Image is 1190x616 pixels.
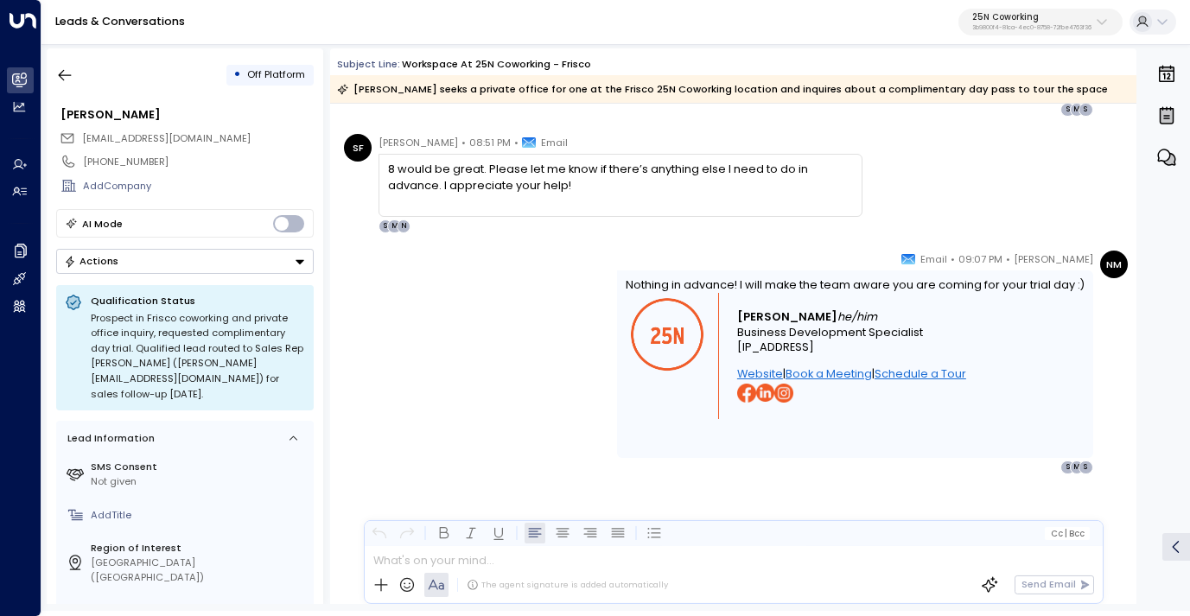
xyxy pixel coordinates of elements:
button: 25N Coworking3b9800f4-81ca-4ec0-8758-72fbe4763f36 [958,9,1123,36]
div: S [1079,103,1092,117]
div: S [1079,460,1092,474]
label: Product of Interest [91,601,308,616]
div: M [387,219,401,233]
span: • [461,134,466,151]
span: [IP_ADDRESS] [737,340,814,355]
span: | [872,365,875,384]
img: KoaV84ZKckJbnnkF1GKAPHbIDQ_j4lbK1TSSTKudtoeHgS_7WmAbXB39y6CGir_nG679J_9MvNZPBah_cDjDXvJ00CImwIRRg... [737,384,756,403]
div: S [1060,460,1074,474]
div: 8 would be great. Please let me know if there’s anything else I need to do in advance. I apprecia... [388,161,854,194]
p: 25N Coworking [972,12,1091,22]
span: | [783,365,786,384]
div: S [1060,103,1074,117]
div: AddCompany [83,179,313,194]
div: Lead Information [62,431,155,446]
span: Email [920,251,947,268]
div: The agent signature is added automatically [467,579,668,591]
label: Region of Interest [91,541,308,556]
b: [PERSON_NAME] [737,309,837,324]
span: robandsusan2908@gmail.com [82,131,251,146]
img: eXBS79x2R21eVv6Ph-L7VMmhykS1uu-mI-lrkkIlKgq_o7eo1C3CCmN7Qz-TVKqQHjlBDcC6Zq-0dTMlDlrk3NAAn9-kVOvsR... [756,384,774,402]
span: • [514,134,519,151]
div: Prospect in Frisco coworking and private office inquiry, requested complimentary day trial. Quali... [91,311,305,403]
span: Business Development Specialist [737,325,923,340]
div: [GEOGRAPHIC_DATA]([GEOGRAPHIC_DATA]) [91,556,308,585]
img: Copy+of+25N+Logo+Bullseye+Digital.png [626,293,709,376]
button: Cc|Bcc [1045,527,1090,540]
div: M [1070,103,1084,117]
div: N [397,219,410,233]
div: Workspace at 25N Coworking - Frisco [402,57,591,72]
span: • [1006,251,1010,268]
span: [EMAIL_ADDRESS][DOMAIN_NAME] [82,131,251,145]
i: he/him [837,309,877,324]
div: Nothing in advance! I will make the team aware you are coming for your trial day :) [626,276,1085,293]
div: M [1070,460,1084,474]
div: • [233,62,241,87]
div: Button group with a nested menu [56,249,314,274]
p: Qualification Status [91,294,305,308]
p: 3b9800f4-81ca-4ec0-8758-72fbe4763f36 [972,24,1091,31]
div: [PHONE_NUMBER] [83,155,313,169]
span: 08:51 PM [469,134,511,151]
a: Book a Meeting [786,365,872,384]
button: Redo [396,523,417,543]
div: AI Mode [82,215,123,232]
div: [PERSON_NAME] [60,106,313,123]
div: [PERSON_NAME] seeks a private office for one at the Frisco 25N Coworking location and inquires ab... [337,80,1108,98]
span: 09:07 PM [958,251,1002,268]
span: Off Platform [247,67,305,81]
div: NM [1100,251,1128,278]
span: [PERSON_NAME] [379,134,458,151]
div: SF [344,134,372,162]
a: Leads & Conversations [55,14,185,29]
div: Not given [91,474,308,489]
span: Cc Bcc [1050,529,1084,538]
img: iKXkPTwa5cO3ZzlbfuH5IGn99ZiKB6E6ScJ5VJO5lEt62pTXVCAVd3uSVyELUl_q8H2TKULWTebBDCccpdlcs959m6_CPLhBU... [774,384,793,403]
label: SMS Consent [91,460,308,474]
span: Email [541,134,568,151]
button: Actions [56,249,314,274]
span: • [951,251,955,268]
span: [PERSON_NAME] [1014,251,1093,268]
span: | [1064,529,1066,538]
div: Actions [64,255,118,267]
button: Undo [368,523,389,543]
div: S [379,219,392,233]
div: AddTitle [91,508,308,523]
a: Schedule a Tour [875,365,966,384]
span: Subject Line: [337,57,400,71]
a: Website [737,365,783,384]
